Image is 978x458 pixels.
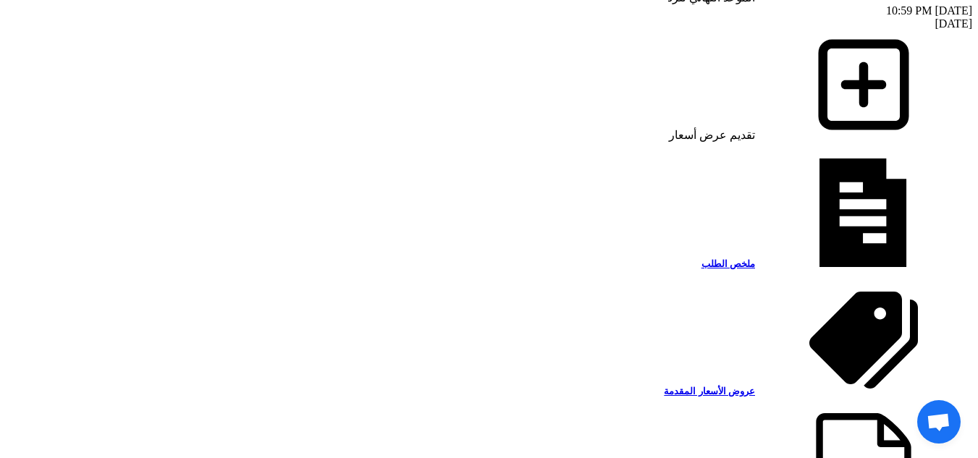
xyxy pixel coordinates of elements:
[6,158,972,270] a: ملخص الطلب
[669,30,972,142] div: تقديم عرض أسعار
[917,400,961,444] a: Open chat
[6,4,972,30] div: [DATE] 10:59 PM
[6,286,972,397] a: عروض الأسعار المقدمة
[6,17,972,30] div: [DATE]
